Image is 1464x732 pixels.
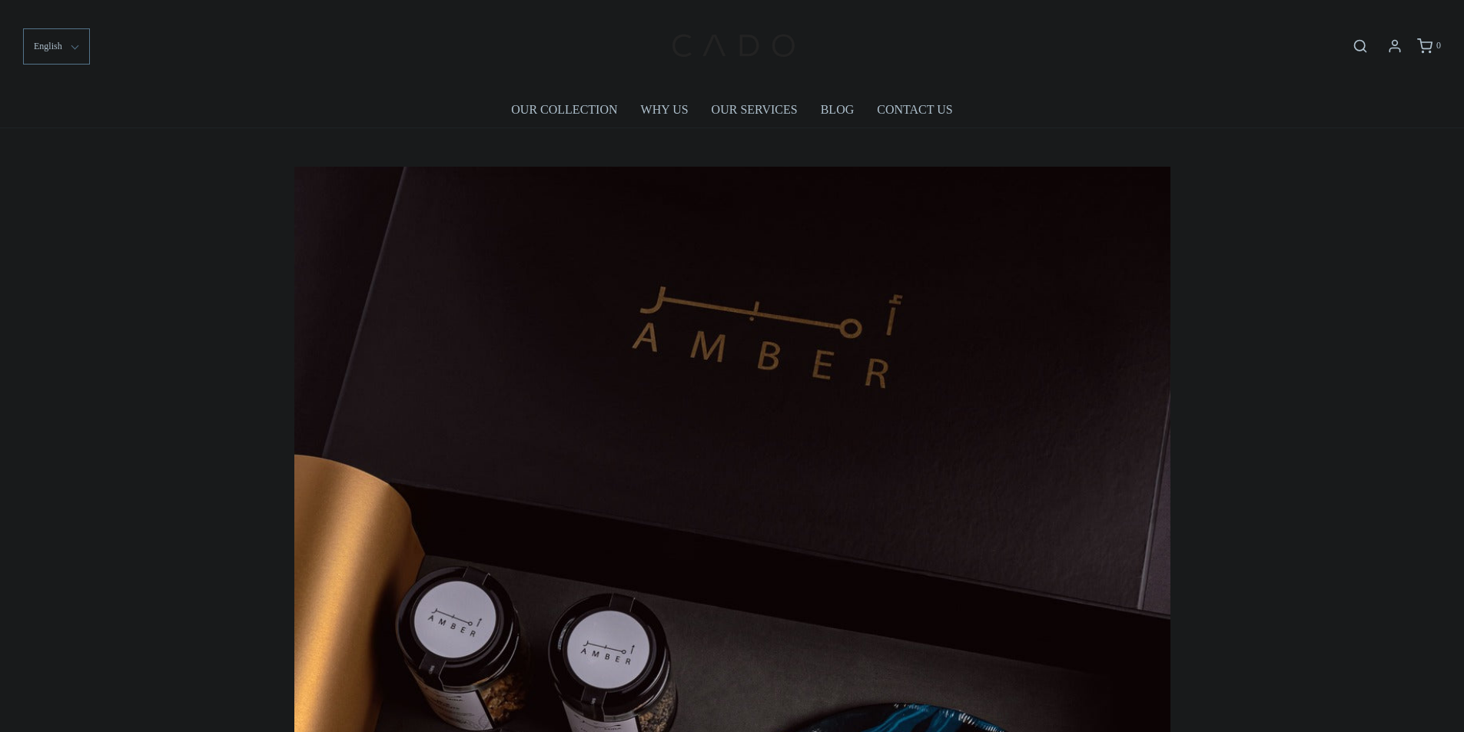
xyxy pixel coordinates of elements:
[23,28,90,65] button: English
[821,92,855,128] a: BLOG
[1346,38,1374,55] button: Open search bar
[511,92,617,128] a: OUR COLLECTION
[1436,40,1441,51] span: 0
[877,92,952,128] a: CONTACT US
[641,92,689,128] a: WHY US
[712,92,798,128] a: OUR SERVICES
[1416,38,1441,54] a: 0
[667,12,798,81] img: cadogifting
[34,39,62,54] span: English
